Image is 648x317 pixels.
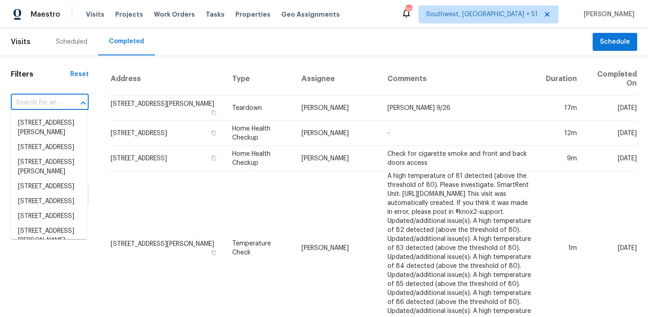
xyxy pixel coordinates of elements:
div: Reset [70,70,89,79]
td: [PERSON_NAME] [294,121,380,146]
td: 17m [539,95,584,121]
div: Completed [109,37,144,46]
th: Completed On [584,63,637,95]
td: - [380,121,538,146]
div: Scheduled [56,37,87,46]
th: Address [110,63,225,95]
li: [STREET_ADDRESS] [11,209,87,224]
td: [PERSON_NAME] [294,95,380,121]
td: Home Health Checkup [225,146,295,171]
td: [DATE] [584,121,637,146]
li: [STREET_ADDRESS] [11,179,87,194]
button: Copy Address [210,249,218,257]
td: Home Health Checkup [225,121,295,146]
td: [STREET_ADDRESS][PERSON_NAME] [110,95,225,121]
td: Check for cigarette smoke and front and back doors access [380,146,538,171]
td: 12m [539,121,584,146]
td: [DATE] [584,95,637,121]
span: Tasks [206,11,225,18]
li: [STREET_ADDRESS][PERSON_NAME] [11,155,87,179]
button: Copy Address [210,109,218,117]
input: Search for an address... [11,96,63,110]
span: Schedule [600,36,630,48]
td: [STREET_ADDRESS] [110,121,225,146]
th: Duration [539,63,584,95]
td: [PERSON_NAME] [294,146,380,171]
span: Projects [115,10,143,19]
td: Teardown [225,95,295,121]
li: [STREET_ADDRESS] [11,194,87,209]
td: 9m [539,146,584,171]
th: Assignee [294,63,380,95]
button: Copy Address [210,129,218,137]
span: Visits [11,32,31,52]
th: Type [225,63,295,95]
td: [STREET_ADDRESS] [110,146,225,171]
button: Schedule [593,33,637,51]
span: Work Orders [154,10,195,19]
button: Copy Address [210,154,218,162]
button: Close [77,97,90,109]
td: [PERSON_NAME] 9/26 [380,95,538,121]
td: [DATE] [584,146,637,171]
span: Visits [86,10,104,19]
li: [STREET_ADDRESS] [11,140,87,155]
span: Geo Assignments [281,10,340,19]
div: 708 [405,5,412,14]
li: [STREET_ADDRESS][PERSON_NAME] [11,116,87,140]
span: Properties [235,10,270,19]
span: Maestro [31,10,60,19]
li: [STREET_ADDRESS][PERSON_NAME] [11,224,87,248]
span: [PERSON_NAME] [580,10,634,19]
span: Southwest, [GEOGRAPHIC_DATA] + 51 [426,10,538,19]
h1: Filters [11,70,70,79]
th: Comments [380,63,538,95]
